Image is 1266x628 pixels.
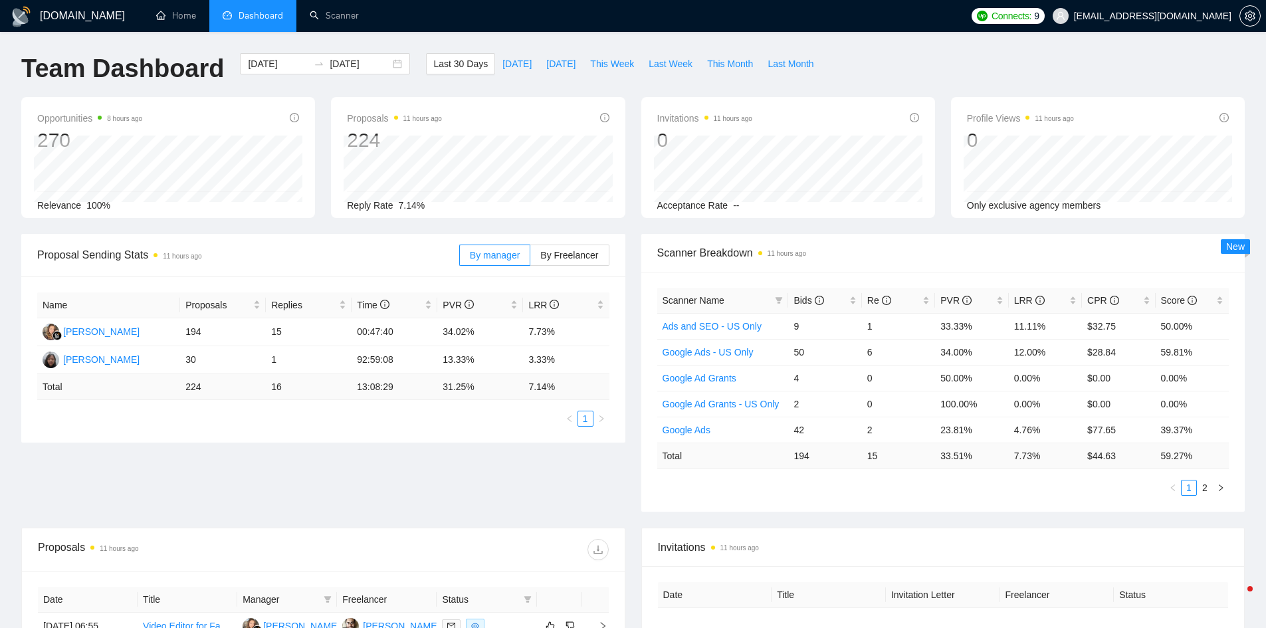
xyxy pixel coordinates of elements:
[1221,583,1253,615] iframe: Intercom live chat
[1156,443,1229,469] td: 59.27 %
[788,365,861,391] td: 4
[352,374,437,400] td: 13:08:29
[11,6,32,27] img: logo
[380,300,389,309] span: info-circle
[540,250,598,261] span: By Freelancer
[962,296,972,305] span: info-circle
[788,313,861,339] td: 9
[239,10,283,21] span: Dashboard
[539,53,583,74] button: [DATE]
[337,587,437,613] th: Freelancer
[935,339,1008,365] td: 34.00%
[523,318,609,346] td: 7.73%
[562,411,578,427] button: left
[550,300,559,309] span: info-circle
[1156,365,1229,391] td: 0.00%
[1034,9,1039,23] span: 9
[433,56,488,71] span: Last 30 Days
[223,11,232,20] span: dashboard
[347,200,393,211] span: Reply Rate
[1082,443,1155,469] td: $ 44.63
[185,298,251,312] span: Proposals
[1082,339,1155,365] td: $28.84
[588,544,608,555] span: download
[248,56,308,71] input: Start date
[180,292,266,318] th: Proposals
[495,53,539,74] button: [DATE]
[1239,5,1261,27] button: setting
[1156,339,1229,365] td: 59.81%
[437,374,523,400] td: 31.25 %
[180,318,266,346] td: 194
[1156,391,1229,417] td: 0.00%
[1056,11,1065,21] span: user
[266,318,352,346] td: 15
[1240,11,1260,21] span: setting
[593,411,609,427] button: right
[437,318,523,346] td: 34.02%
[597,415,605,423] span: right
[967,128,1074,153] div: 0
[657,245,1229,261] span: Scanner Breakdown
[21,53,224,84] h1: Team Dashboard
[523,346,609,374] td: 3.33%
[867,295,891,306] span: Re
[862,443,935,469] td: 15
[1082,313,1155,339] td: $32.75
[1165,480,1181,496] li: Previous Page
[1035,296,1045,305] span: info-circle
[935,391,1008,417] td: 100.00%
[733,200,739,211] span: --
[967,110,1074,126] span: Profile Views
[163,253,201,260] time: 11 hours ago
[663,295,724,306] span: Scanner Name
[862,365,935,391] td: 0
[528,300,559,310] span: LRR
[271,298,336,312] span: Replies
[772,290,786,310] span: filter
[403,115,442,122] time: 11 hours ago
[465,300,474,309] span: info-circle
[37,128,142,153] div: 270
[882,296,891,305] span: info-circle
[546,56,576,71] span: [DATE]
[399,200,425,211] span: 7.14%
[910,113,919,122] span: info-circle
[426,53,495,74] button: Last 30 Days
[1198,480,1212,495] a: 2
[593,411,609,427] li: Next Page
[63,324,140,339] div: [PERSON_NAME]
[663,321,762,332] a: Ads and SEO - US Only
[641,53,700,74] button: Last Week
[1165,480,1181,496] button: left
[935,417,1008,443] td: 23.81%
[237,587,337,613] th: Manager
[940,295,972,306] span: PVR
[562,411,578,427] li: Previous Page
[1009,313,1082,339] td: 11.11%
[1239,11,1261,21] a: setting
[1188,296,1197,305] span: info-circle
[43,354,140,364] a: SM[PERSON_NAME]
[578,411,593,427] li: 1
[1213,480,1229,496] button: right
[663,425,710,435] a: Google Ads
[38,587,138,613] th: Date
[657,200,728,211] span: Acceptance Rate
[347,110,442,126] span: Proposals
[523,374,609,400] td: 7.14 %
[43,352,59,368] img: SM
[1156,417,1229,443] td: 39.37%
[1009,365,1082,391] td: 0.00%
[720,544,759,552] time: 11 hours ago
[977,11,988,21] img: upwork-logo.png
[243,592,318,607] span: Manager
[967,200,1101,211] span: Only exclusive agency members
[649,56,692,71] span: Last Week
[330,56,390,71] input: End date
[470,250,520,261] span: By manager
[1000,582,1114,608] th: Freelancer
[1217,484,1225,492] span: right
[578,411,593,426] a: 1
[760,53,821,74] button: Last Month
